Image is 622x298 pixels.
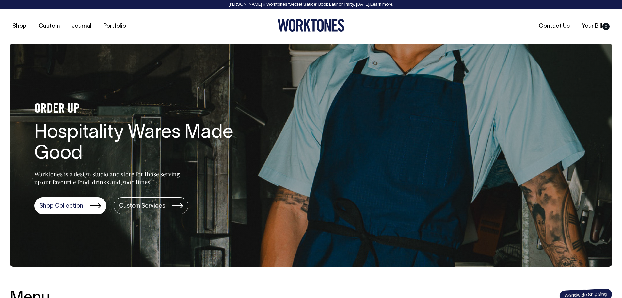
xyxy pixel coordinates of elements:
p: Worktones is a design studio and store for those serving up our favourite food, drinks and good t... [34,170,183,186]
h1: Hospitality Wares Made Good [34,123,243,165]
a: Custom [36,21,62,32]
a: Shop Collection [34,197,106,214]
a: Shop [10,21,29,32]
a: Custom Services [114,197,188,214]
h4: ORDER UP [34,102,243,116]
a: Journal [69,21,94,32]
a: Learn more [370,3,392,7]
a: Your Bill0 [579,21,612,32]
div: [PERSON_NAME] × Worktones ‘Secret Sauce’ Book Launch Party, [DATE]. . [7,2,615,7]
span: 0 [602,23,610,30]
a: Contact Us [536,21,572,32]
a: Portfolio [101,21,129,32]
